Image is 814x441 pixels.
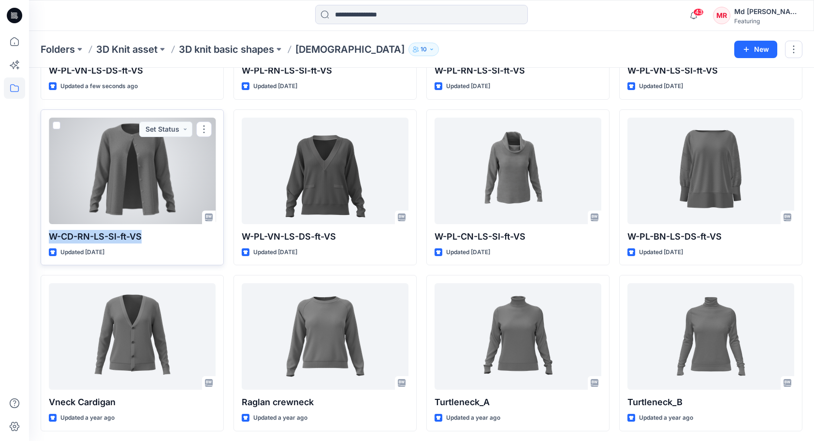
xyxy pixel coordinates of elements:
[446,413,500,423] p: Updated a year ago
[295,43,405,56] p: [DEMOGRAPHIC_DATA]
[435,64,601,77] p: W-PL-RN-LS-SI-ft-VS
[693,8,704,16] span: 43
[60,413,115,423] p: Updated a year ago
[627,64,794,77] p: W-PL-VN-LS-SI-ft-VS
[242,283,408,390] a: Raglan crewneck
[627,395,794,409] p: Turtleneck_B
[639,413,693,423] p: Updated a year ago
[253,247,297,258] p: Updated [DATE]
[435,283,601,390] a: Turtleneck_A
[435,118,601,224] a: W-PL-CN-LS-SI-ft-VS
[639,81,683,91] p: Updated [DATE]
[734,17,802,25] div: Featuring
[435,230,601,243] p: W-PL-CN-LS-SI-ft-VS
[49,230,216,243] p: W-CD-RN-LS-SI-ft-VS
[253,413,307,423] p: Updated a year ago
[421,44,427,55] p: 10
[734,41,777,58] button: New
[627,283,794,390] a: Turtleneck_B
[408,43,439,56] button: 10
[49,283,216,390] a: Vneck Cardigan
[446,247,490,258] p: Updated [DATE]
[253,81,297,91] p: Updated [DATE]
[242,230,408,243] p: W-PL-VN-LS-DS-ft-VS
[446,81,490,91] p: Updated [DATE]
[60,81,138,91] p: Updated a few seconds ago
[242,118,408,224] a: W-PL-VN-LS-DS-ft-VS
[627,230,794,243] p: W-PL-BN-LS-DS-ft-VS
[49,118,216,224] a: W-CD-RN-LS-SI-ft-VS
[179,43,274,56] a: 3D knit basic shapes
[713,7,730,24] div: MR
[41,43,75,56] a: Folders
[60,247,104,258] p: Updated [DATE]
[734,6,802,17] div: Md [PERSON_NAME][DEMOGRAPHIC_DATA]
[96,43,158,56] a: 3D Knit asset
[49,395,216,409] p: Vneck Cardigan
[627,118,794,224] a: W-PL-BN-LS-DS-ft-VS
[435,395,601,409] p: Turtleneck_A
[49,64,216,77] p: W-PL-VN-LS-DS-ft-VS
[639,247,683,258] p: Updated [DATE]
[242,64,408,77] p: W-PL-RN-LS-SI-ft-VS
[242,395,408,409] p: Raglan crewneck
